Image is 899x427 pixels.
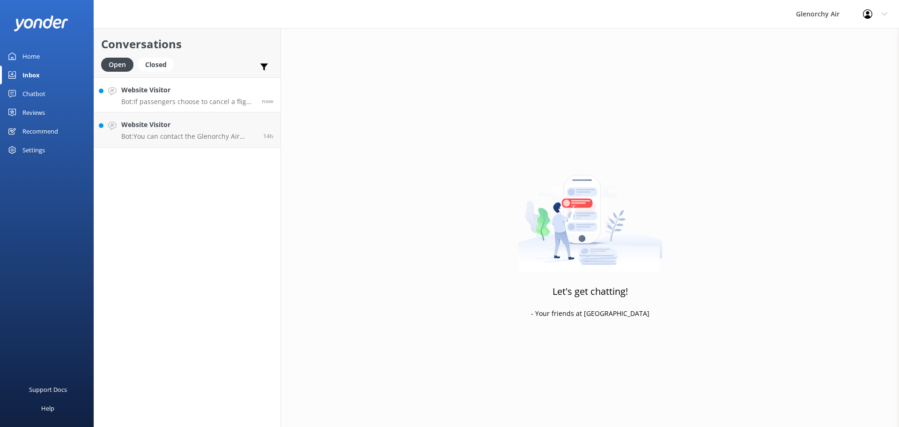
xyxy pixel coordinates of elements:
[22,66,40,84] div: Inbox
[22,122,58,141] div: Recommend
[22,47,40,66] div: Home
[553,284,628,299] h3: Let's get chatting!
[22,84,45,103] div: Chatbot
[518,155,663,272] img: artwork of a man stealing a conversation from at giant smartphone
[121,97,255,106] p: Bot: If passengers choose to cancel a flight, they must notify us of changes at least 24 hours pr...
[22,103,45,122] div: Reviews
[531,308,649,319] p: - Your friends at [GEOGRAPHIC_DATA]
[121,132,256,141] p: Bot: You can contact the Glenorchy Air team at 0800 676 264 or [PHONE_NUMBER], or by emailing [EM...
[22,141,45,159] div: Settings
[14,15,68,31] img: yonder-white-logo.png
[263,132,273,140] span: 07:00pm 12-Aug-2025 (UTC +12:00) Pacific/Auckland
[94,77,280,112] a: Website VisitorBot:If passengers choose to cancel a flight, they must notify us of changes at lea...
[262,97,273,105] span: 09:28am 13-Aug-2025 (UTC +12:00) Pacific/Auckland
[101,58,133,72] div: Open
[29,380,67,399] div: Support Docs
[41,399,54,418] div: Help
[121,85,255,95] h4: Website Visitor
[101,59,138,69] a: Open
[94,112,280,148] a: Website VisitorBot:You can contact the Glenorchy Air team at 0800 676 264 or [PHONE_NUMBER], or b...
[138,59,178,69] a: Closed
[121,120,256,130] h4: Website Visitor
[101,35,273,53] h2: Conversations
[138,58,174,72] div: Closed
